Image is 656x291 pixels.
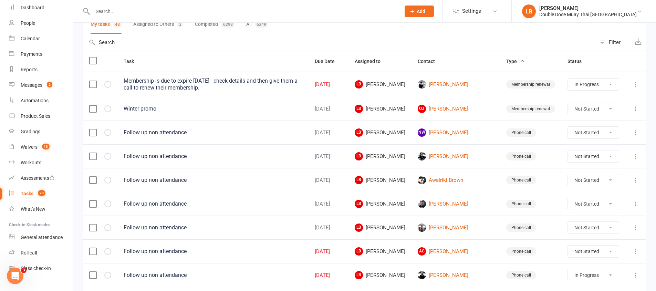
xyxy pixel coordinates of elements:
[124,177,302,184] div: Follow up non attendance
[124,248,302,255] div: Follow up non attendance
[124,105,302,112] div: Winter promo
[21,36,40,41] div: Calendar
[246,15,268,34] button: All6349
[91,15,122,34] button: My tasks48
[462,3,481,19] span: Settings
[21,82,42,88] div: Messages
[506,247,536,256] div: Phone call
[124,57,142,65] button: Task
[21,5,44,10] div: Dashboard
[315,249,342,254] div: [DATE]
[124,272,302,279] div: Follow up non attendance
[506,80,555,89] div: Membership renewal
[609,38,621,46] div: Filter
[315,59,342,64] span: Due Date
[355,80,405,89] span: [PERSON_NAME]
[539,5,637,11] div: [PERSON_NAME]
[9,15,73,31] a: People
[418,57,442,65] button: Contact
[124,224,302,231] div: Follow up non attendance
[9,245,73,261] a: Roll call
[124,200,302,207] div: Follow up non attendance
[113,21,122,28] div: 48
[133,15,183,34] button: Assigned to Others3
[418,247,494,256] a: AC[PERSON_NAME]
[418,128,494,137] a: NW[PERSON_NAME]
[418,271,426,279] img: Eli Mansfield
[21,67,38,72] div: Reports
[418,105,494,113] a: QJ[PERSON_NAME]
[9,46,73,62] a: Payments
[355,224,405,232] span: [PERSON_NAME]
[418,128,426,137] span: NW
[506,200,536,208] div: Phone call
[21,191,33,196] div: Tasks
[9,170,73,186] a: Assessments
[315,177,342,183] div: [DATE]
[405,6,434,17] button: Add
[21,98,49,103] div: Automations
[9,230,73,245] a: General attendance kiosk mode
[42,144,50,149] span: 13
[418,59,442,64] span: Contact
[21,144,38,150] div: Waivers
[596,34,630,51] button: Filter
[221,21,235,28] div: 6298
[177,21,183,28] div: 3
[506,128,536,137] div: Phone call
[21,113,50,119] div: Product Sales
[9,93,73,108] a: Automations
[83,34,596,51] input: Search
[418,176,494,184] a: Awairiki Brown
[355,128,405,137] span: [PERSON_NAME]
[9,108,73,124] a: Product Sales
[355,59,388,64] span: Assigned to
[91,7,396,16] input: Search...
[418,247,426,256] span: AC
[315,130,342,136] div: [DATE]
[418,80,494,89] a: [PERSON_NAME]
[315,201,342,207] div: [DATE]
[124,129,302,136] div: Follow up non attendance
[9,186,73,201] a: Tasks 20
[21,250,37,256] div: Roll call
[9,31,73,46] a: Calendar
[9,62,73,77] a: Reports
[418,105,426,113] span: QJ
[21,235,63,240] div: General attendance
[418,224,426,232] img: Daniel Drennan
[418,200,426,208] img: Terry Noltenius
[418,224,494,232] a: [PERSON_NAME]
[418,176,426,184] img: Awairiki Brown
[355,105,363,113] span: LB
[568,57,589,65] button: Status
[195,15,235,34] button: Completed6298
[21,160,41,165] div: Workouts
[315,57,342,65] button: Due Date
[21,20,35,26] div: People
[418,271,494,279] a: [PERSON_NAME]
[9,261,73,276] a: Class kiosk mode
[506,224,536,232] div: Phone call
[21,206,45,212] div: What's New
[315,272,342,278] div: [DATE]
[418,152,494,160] a: [PERSON_NAME]
[506,152,536,160] div: Phone call
[506,105,555,113] div: Membership renewal
[355,57,388,65] button: Assigned to
[506,271,536,279] div: Phone call
[9,124,73,139] a: Gradings
[355,152,405,160] span: [PERSON_NAME]
[21,51,42,57] div: Payments
[355,176,363,184] span: LB
[315,106,342,112] div: [DATE]
[7,268,23,284] iframe: Intercom live chat
[418,200,494,208] a: [PERSON_NAME]
[355,271,405,279] span: [PERSON_NAME]
[355,128,363,137] span: LB
[124,77,302,91] div: Membership is due to expire [DATE] - check details and then give them a call to renew their membe...
[21,175,55,181] div: Assessments
[355,224,363,232] span: LB
[355,247,405,256] span: [PERSON_NAME]
[355,200,405,208] span: [PERSON_NAME]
